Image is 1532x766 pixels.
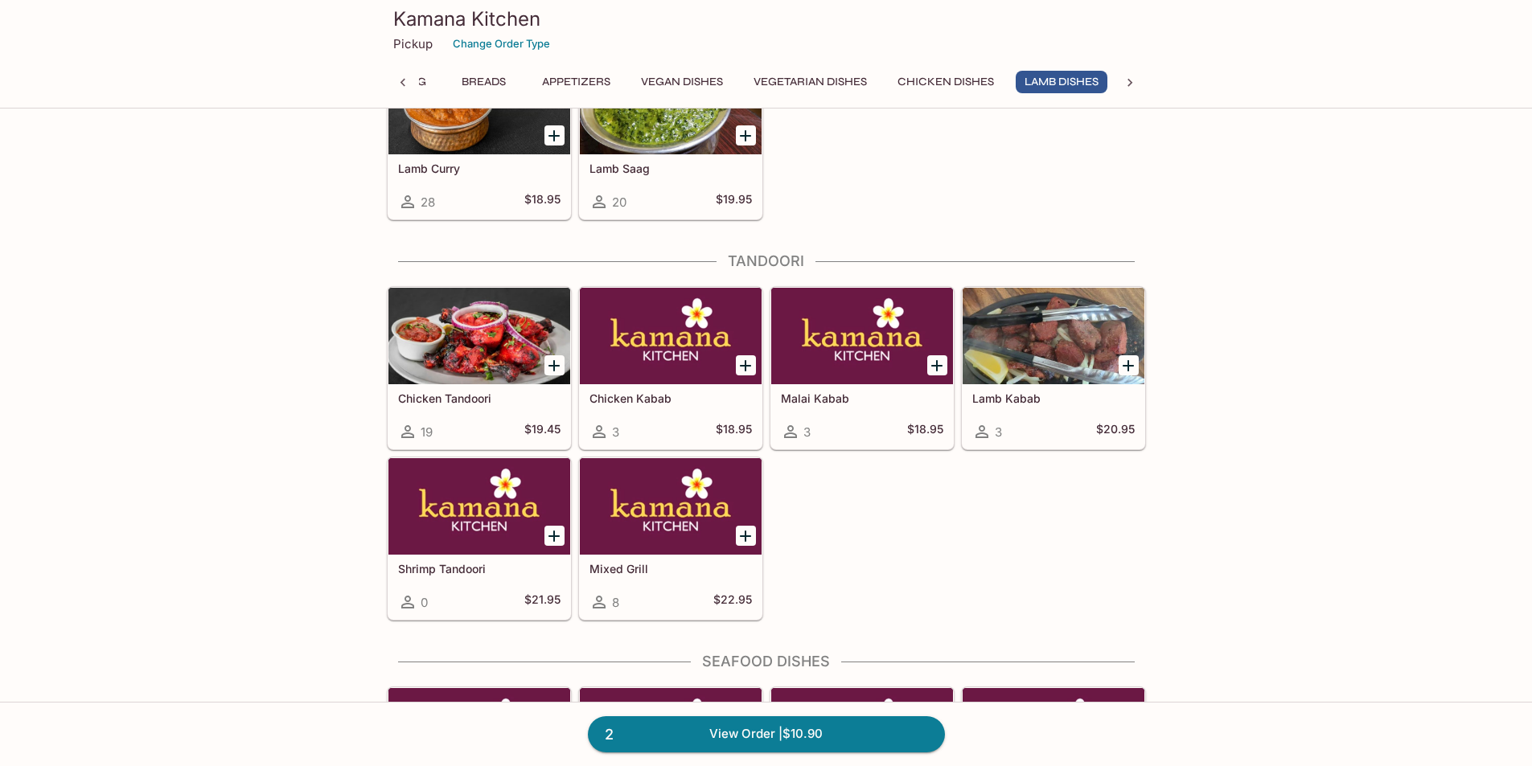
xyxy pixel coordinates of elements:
h5: $19.45 [524,422,561,441]
button: Change Order Type [446,31,557,56]
button: Breads [448,71,520,93]
span: 28 [421,195,435,210]
a: Lamb Kabab3$20.95 [962,287,1145,449]
h5: $21.95 [524,592,561,612]
a: Chicken Kabab3$18.95 [579,287,762,449]
button: Appetizers [533,71,619,93]
h5: $19.95 [716,192,752,211]
div: Lamb Saag [580,58,762,154]
span: 0 [421,595,428,610]
h5: Malai Kabab [781,391,943,405]
button: Add Lamb Curry [544,125,565,145]
span: 3 [612,424,619,440]
span: 3 [995,424,1002,440]
div: Shrimp Tandoori [388,458,570,555]
span: 19 [421,424,433,440]
a: Lamb Curry28$18.95 [388,57,571,219]
button: Add Lamb Kabab [1119,355,1139,375]
h4: Seafood Dishes [387,653,1146,670]
h5: Chicken Kabab [589,391,752,405]
h5: Chicken Tandoori [398,391,561,405]
h5: Shrimp Tandoori [398,562,561,576]
button: Vegetarian Dishes [745,71,876,93]
h5: $22.95 [713,592,752,612]
div: Malai Kabab [771,288,953,384]
h5: Lamb Saag [589,162,752,175]
a: Mixed Grill8$22.95 [579,457,762,620]
button: Chicken Dishes [889,71,1003,93]
a: Chicken Tandoori19$19.45 [388,287,571,449]
h5: $18.95 [907,422,943,441]
button: Lamb Dishes [1016,71,1107,93]
a: 2View Order |$10.90 [588,716,945,752]
button: Add Lamb Saag [736,125,756,145]
div: Lamb Curry [388,58,570,154]
div: Lamb Kabab [963,288,1144,384]
a: Malai Kabab3$18.95 [770,287,954,449]
button: Add Shrimp Tandoori [544,526,565,546]
button: Add Chicken Kabab [736,355,756,375]
a: Lamb Saag20$19.95 [579,57,762,219]
span: 3 [803,424,811,440]
span: 8 [612,595,619,610]
a: Shrimp Tandoori0$21.95 [388,457,571,620]
h5: $18.95 [716,422,752,441]
h5: $20.95 [1096,422,1135,441]
button: Vegan Dishes [632,71,732,93]
h5: Lamb Kabab [972,391,1135,405]
button: Add Malai Kabab [927,355,947,375]
p: Pickup [393,36,433,51]
span: 2 [595,723,623,746]
h5: Lamb Curry [398,162,561,175]
button: Add Chicken Tandoori [544,355,565,375]
h4: Tandoori [387,252,1146,270]
div: Chicken Tandoori [388,288,570,384]
div: Mixed Grill [580,458,762,555]
span: 20 [612,195,626,210]
h5: $18.95 [524,192,561,211]
div: Chicken Kabab [580,288,762,384]
button: Add Mixed Grill [736,526,756,546]
h5: Mixed Grill [589,562,752,576]
h3: Kamana Kitchen [393,6,1140,31]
